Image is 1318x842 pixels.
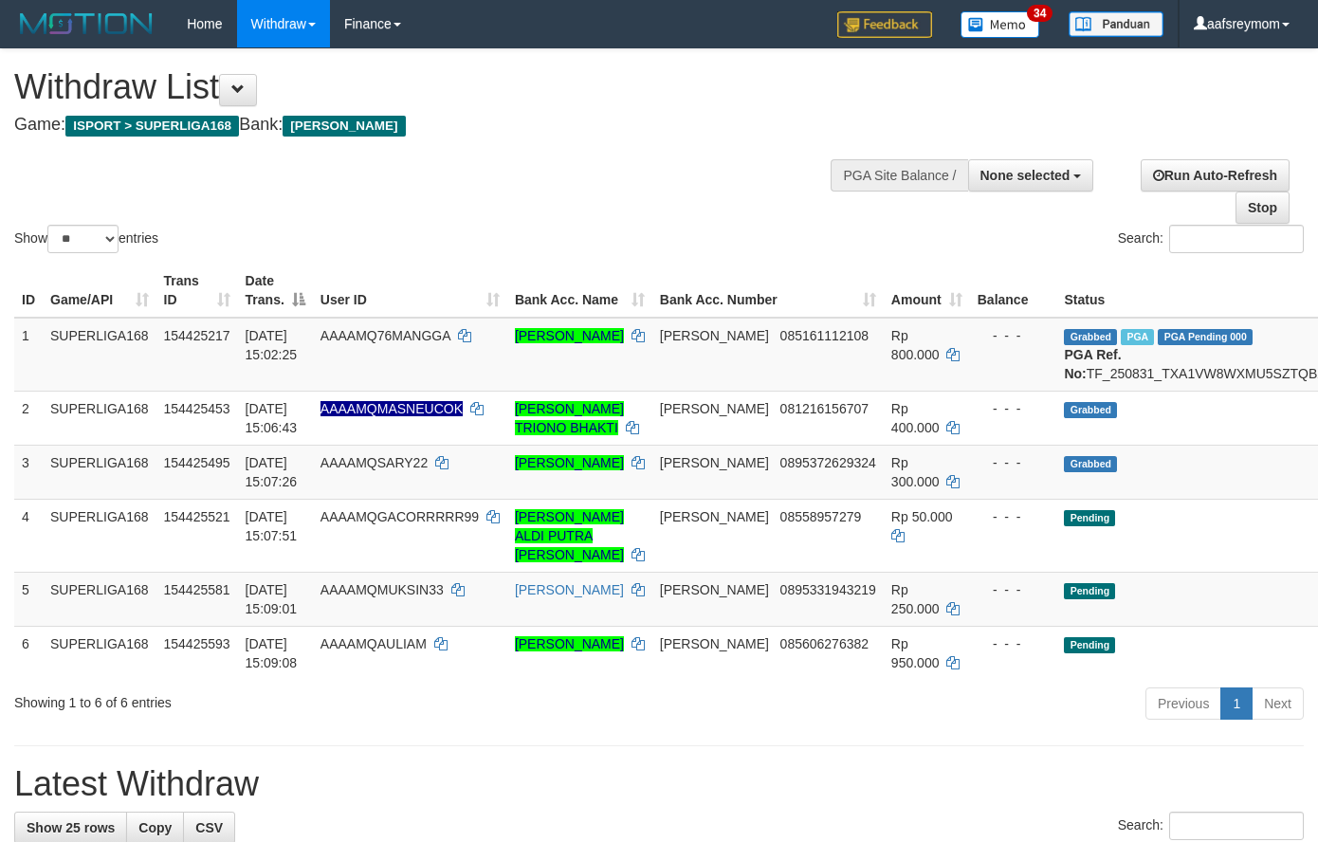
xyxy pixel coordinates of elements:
[660,328,769,343] span: [PERSON_NAME]
[43,572,156,626] td: SUPERLIGA168
[1118,812,1304,840] label: Search:
[780,582,876,597] span: Copy 0895331943219 to clipboard
[660,455,769,470] span: [PERSON_NAME]
[14,499,43,572] td: 4
[660,582,769,597] span: [PERSON_NAME]
[138,820,172,835] span: Copy
[313,264,507,318] th: User ID: activate to sort column ascending
[1252,687,1304,720] a: Next
[515,582,624,597] a: [PERSON_NAME]
[1141,159,1290,192] a: Run Auto-Refresh
[43,445,156,499] td: SUPERLIGA168
[320,328,450,343] span: AAAAMQ76MANGGA
[14,9,158,38] img: MOTION_logo.png
[164,509,230,524] span: 154425521
[652,264,884,318] th: Bank Acc. Number: activate to sort column ascending
[1064,402,1117,418] span: Grabbed
[515,401,624,435] a: [PERSON_NAME] TRIONO BHAKTI
[1064,456,1117,472] span: Grabbed
[27,820,115,835] span: Show 25 rows
[1118,225,1304,253] label: Search:
[14,68,860,106] h1: Withdraw List
[891,636,940,670] span: Rp 950.000
[283,116,405,137] span: [PERSON_NAME]
[507,264,652,318] th: Bank Acc. Name: activate to sort column ascending
[1121,329,1154,345] span: Marked by aafounsreynich
[14,391,43,445] td: 2
[246,328,298,362] span: [DATE] 15:02:25
[65,116,239,137] span: ISPORT > SUPERLIGA168
[978,326,1050,345] div: - - -
[780,636,869,651] span: Copy 085606276382 to clipboard
[320,582,444,597] span: AAAAMQMUKSIN33
[195,820,223,835] span: CSV
[246,401,298,435] span: [DATE] 15:06:43
[246,582,298,616] span: [DATE] 15:09:01
[246,509,298,543] span: [DATE] 15:07:51
[831,159,967,192] div: PGA Site Balance /
[14,572,43,626] td: 5
[164,636,230,651] span: 154425593
[515,636,624,651] a: [PERSON_NAME]
[660,509,769,524] span: [PERSON_NAME]
[1169,812,1304,840] input: Search:
[891,455,940,489] span: Rp 300.000
[1169,225,1304,253] input: Search:
[1145,687,1221,720] a: Previous
[320,455,428,470] span: AAAAMQSARY22
[1064,583,1115,599] span: Pending
[891,509,953,524] span: Rp 50.000
[978,399,1050,418] div: - - -
[780,328,869,343] span: Copy 085161112108 to clipboard
[1236,192,1290,224] a: Stop
[14,225,158,253] label: Show entries
[515,328,624,343] a: [PERSON_NAME]
[14,626,43,680] td: 6
[968,159,1094,192] button: None selected
[515,455,624,470] a: [PERSON_NAME]
[43,318,156,392] td: SUPERLIGA168
[1064,510,1115,526] span: Pending
[320,509,479,524] span: AAAAMQGACORRRRR99
[14,445,43,499] td: 3
[43,391,156,445] td: SUPERLIGA168
[1064,637,1115,653] span: Pending
[660,401,769,416] span: [PERSON_NAME]
[14,116,860,135] h4: Game: Bank:
[1027,5,1053,22] span: 34
[164,401,230,416] span: 154425453
[837,11,932,38] img: Feedback.jpg
[891,401,940,435] span: Rp 400.000
[14,765,1304,803] h1: Latest Withdraw
[164,582,230,597] span: 154425581
[14,264,43,318] th: ID
[978,453,1050,472] div: - - -
[961,11,1040,38] img: Button%20Memo.svg
[980,168,1071,183] span: None selected
[1064,329,1117,345] span: Grabbed
[1220,687,1253,720] a: 1
[780,401,869,416] span: Copy 081216156707 to clipboard
[884,264,970,318] th: Amount: activate to sort column ascending
[1158,329,1253,345] span: PGA Pending
[156,264,238,318] th: Trans ID: activate to sort column ascending
[1069,11,1163,37] img: panduan.png
[246,636,298,670] span: [DATE] 15:09:08
[14,686,535,712] div: Showing 1 to 6 of 6 entries
[320,636,427,651] span: AAAAMQAULIAM
[164,328,230,343] span: 154425217
[43,626,156,680] td: SUPERLIGA168
[515,509,624,562] a: [PERSON_NAME] ALDI PUTRA [PERSON_NAME]
[978,634,1050,653] div: - - -
[43,264,156,318] th: Game/API: activate to sort column ascending
[978,580,1050,599] div: - - -
[780,509,862,524] span: Copy 08558957279 to clipboard
[978,507,1050,526] div: - - -
[780,455,876,470] span: Copy 0895372629324 to clipboard
[238,264,313,318] th: Date Trans.: activate to sort column descending
[891,582,940,616] span: Rp 250.000
[660,636,769,651] span: [PERSON_NAME]
[164,455,230,470] span: 154425495
[1064,347,1121,381] b: PGA Ref. No:
[246,455,298,489] span: [DATE] 15:07:26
